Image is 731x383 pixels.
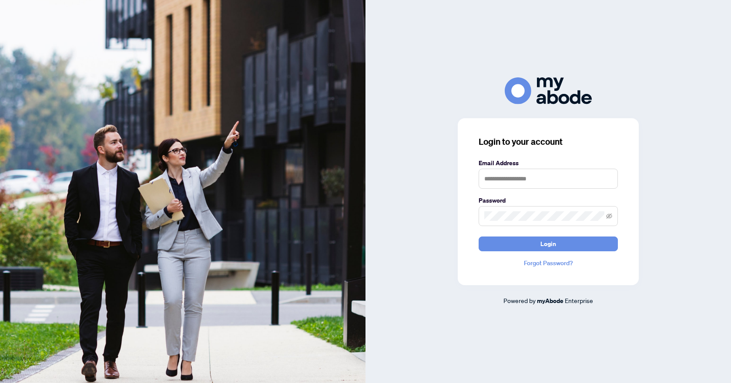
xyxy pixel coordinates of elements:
h3: Login to your account [479,136,618,148]
label: Email Address [479,158,618,168]
span: Enterprise [565,296,593,304]
button: Login [479,236,618,251]
img: ma-logo [505,77,592,104]
span: Powered by [503,296,536,304]
span: eye-invisible [606,213,612,219]
a: Forgot Password? [479,258,618,268]
span: Login [540,237,556,251]
a: myAbode [537,296,563,306]
label: Password [479,196,618,205]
